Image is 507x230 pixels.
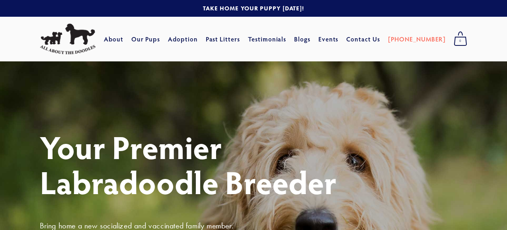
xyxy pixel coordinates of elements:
[40,24,96,55] img: All About The Doodles
[454,36,467,46] span: 0
[131,32,160,46] a: Our Pups
[168,32,198,46] a: Adoption
[346,32,380,46] a: Contact Us
[450,29,471,49] a: 0 items in cart
[206,35,240,43] a: Past Litters
[318,32,339,46] a: Events
[104,32,123,46] a: About
[294,32,310,46] a: Blogs
[40,129,467,199] h1: Your Premier Labradoodle Breeder
[248,32,287,46] a: Testimonials
[388,32,446,46] a: [PHONE_NUMBER]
